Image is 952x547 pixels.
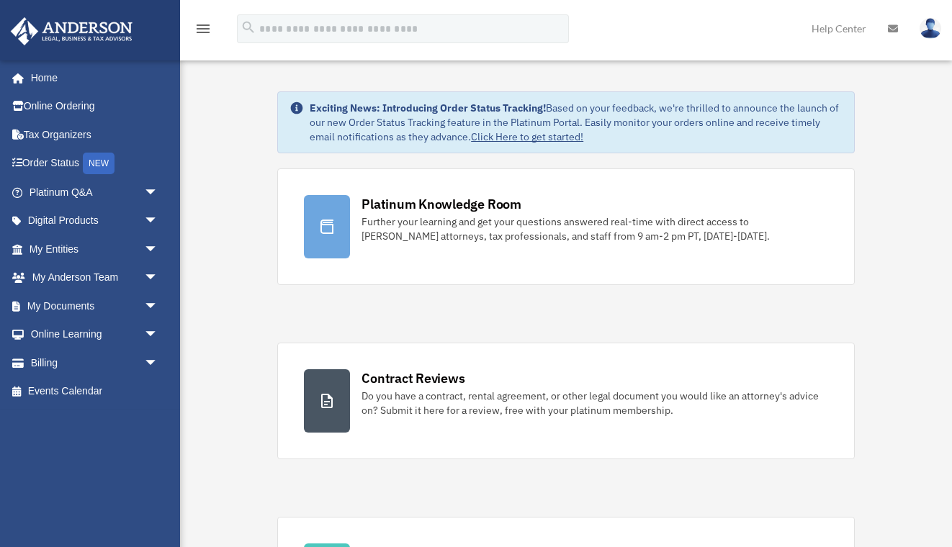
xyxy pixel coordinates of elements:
div: Platinum Knowledge Room [362,195,521,213]
a: Billingarrow_drop_down [10,348,180,377]
strong: Exciting News: Introducing Order Status Tracking! [310,101,546,114]
img: User Pic [920,18,941,39]
a: Platinum Q&Aarrow_drop_down [10,178,180,207]
a: My Documentsarrow_drop_down [10,291,180,320]
a: Contract Reviews Do you have a contract, rental agreement, or other legal document you would like... [277,343,855,459]
a: Platinum Knowledge Room Further your learning and get your questions answered real-time with dire... [277,168,855,285]
a: Tax Organizers [10,120,180,149]
span: arrow_drop_down [144,348,173,378]
span: arrow_drop_down [144,207,173,236]
i: search [241,19,256,35]
a: My Entitiesarrow_drop_down [10,235,180,263]
a: Online Learningarrow_drop_down [10,320,180,349]
span: arrow_drop_down [144,291,173,321]
a: Events Calendar [10,377,180,406]
span: arrow_drop_down [144,263,173,293]
a: Online Ordering [10,92,180,121]
i: menu [194,20,212,37]
div: Contract Reviews [362,369,464,387]
a: Home [10,63,173,92]
div: Based on your feedback, we're thrilled to announce the launch of our new Order Status Tracking fe... [310,101,843,144]
div: NEW [83,153,114,174]
a: Click Here to get started! [471,130,583,143]
a: Order StatusNEW [10,149,180,178]
span: arrow_drop_down [144,178,173,207]
a: Digital Productsarrow_drop_down [10,207,180,235]
span: arrow_drop_down [144,320,173,350]
img: Anderson Advisors Platinum Portal [6,17,137,45]
div: Do you have a contract, rental agreement, or other legal document you would like an attorney's ad... [362,389,828,417]
a: My Anderson Teamarrow_drop_down [10,263,180,292]
span: arrow_drop_down [144,235,173,264]
div: Further your learning and get your questions answered real-time with direct access to [PERSON_NAM... [362,214,828,243]
a: menu [194,25,212,37]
